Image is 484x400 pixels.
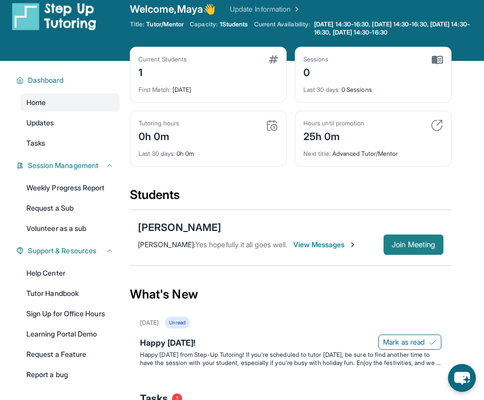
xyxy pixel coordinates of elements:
[140,319,159,327] div: [DATE]
[139,63,187,80] div: 1
[383,337,425,347] span: Mark as read
[138,220,221,235] div: [PERSON_NAME]
[254,20,310,37] span: Current Availability:
[448,364,476,392] button: chat-button
[384,235,443,255] button: Join Meeting
[139,119,179,127] div: Tutoring hours
[20,114,120,132] a: Updates
[139,80,278,94] div: [DATE]
[139,86,171,93] span: First Match :
[220,20,248,28] span: 1 Students
[140,337,441,351] div: Happy [DATE]!
[20,325,120,343] a: Learning Portal Demo
[130,272,452,317] div: What's New
[12,2,96,30] img: logo
[139,127,179,144] div: 0h 0m
[28,75,64,85] span: Dashboard
[138,240,195,249] span: [PERSON_NAME] :
[20,284,120,303] a: Tutor Handbook
[303,150,331,157] span: Next title :
[130,187,452,209] div: Students
[269,55,278,63] img: card
[26,97,46,108] span: Home
[303,127,364,144] div: 25h 0m
[24,246,114,256] button: Support & Resources
[20,179,120,197] a: Weekly Progress Report
[20,199,120,217] a: Request a Sub
[139,55,187,63] div: Current Students
[431,119,443,131] img: card
[314,20,482,37] span: [DATE] 14:30-16:30, [DATE] 14:30-16:30, [DATE] 14:30-16:30, [DATE] 14:30-16:30
[195,240,287,249] span: Yes hopefully it all goes well.
[165,317,189,328] div: Unread
[432,55,443,64] img: card
[28,160,98,171] span: Session Management
[20,345,120,363] a: Request a Feature
[20,93,120,112] a: Home
[28,246,96,256] span: Support & Resources
[20,264,120,282] a: Help Center
[130,20,144,28] span: Title:
[303,80,443,94] div: 0 Sessions
[26,118,54,128] span: Updates
[139,144,278,158] div: 0h 0m
[24,160,114,171] button: Session Management
[378,335,441,350] button: Mark as read
[303,55,329,63] div: Sessions
[303,119,364,127] div: Hours until promotion
[312,20,484,37] a: [DATE] 14:30-16:30, [DATE] 14:30-16:30, [DATE] 14:30-16:30, [DATE] 14:30-16:30
[130,2,216,16] span: Welcome, Maya 👋
[349,241,357,249] img: Chevron-Right
[140,351,441,367] p: Happy [DATE] from Step-Up Tutoring! If you're scheduled to tutor [DATE], be sure to find another ...
[24,75,114,85] button: Dashboard
[20,134,120,152] a: Tasks
[26,138,45,148] span: Tasks
[293,240,357,250] span: View Messages
[139,150,175,157] span: Last 30 days :
[291,4,301,14] img: Chevron Right
[146,20,184,28] span: Tutor/Mentor
[303,144,443,158] div: Advanced Tutor/Mentor
[20,365,120,384] a: Report a bug
[392,242,435,248] span: Join Meeting
[303,86,340,93] span: Last 30 days :
[190,20,218,28] span: Capacity:
[230,4,301,14] a: Update Information
[266,119,278,131] img: card
[303,63,329,80] div: 0
[20,219,120,238] a: Volunteer as a sub
[20,305,120,323] a: Sign Up for Office Hours
[429,338,437,346] img: Mark as read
